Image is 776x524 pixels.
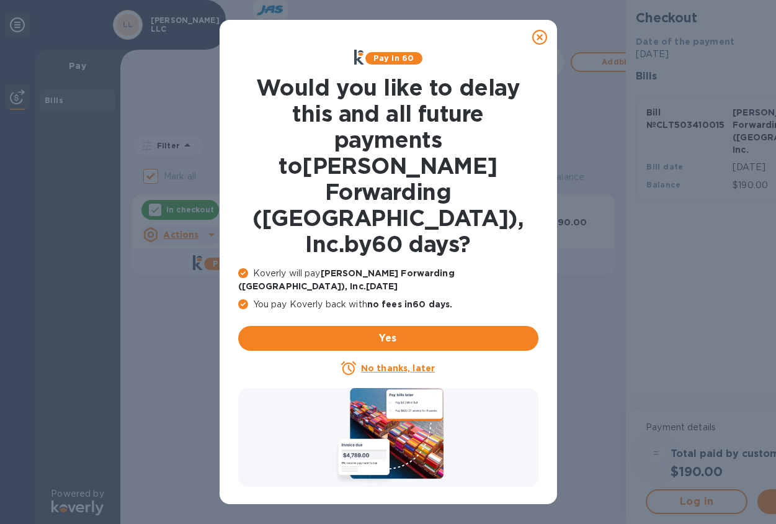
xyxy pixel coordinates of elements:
u: No thanks, later [361,363,435,373]
b: Pay in 60 [373,53,414,63]
button: Yes [238,326,538,351]
p: Koverly will pay [238,267,538,293]
h1: Would you like to delay this and all future payments to [PERSON_NAME] Forwarding ([GEOGRAPHIC_DAT... [238,75,538,257]
span: Yes [248,331,528,346]
p: You pay Koverly back with [238,298,538,311]
b: [PERSON_NAME] Forwarding ([GEOGRAPHIC_DATA]), Inc. [DATE] [238,268,455,291]
b: no fees in 60 days . [367,299,452,309]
